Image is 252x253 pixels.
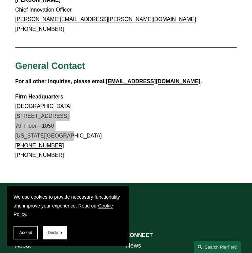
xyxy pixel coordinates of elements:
button: Decline [43,226,67,239]
a: [PERSON_NAME][EMAIL_ADDRESS][PERSON_NAME][DOMAIN_NAME] [15,16,196,22]
a: News [126,240,141,251]
button: Accept [14,226,38,239]
strong: . [200,78,202,84]
a: [EMAIL_ADDRESS][DOMAIN_NAME] [106,78,200,84]
span: Decline [48,230,62,235]
span: Accept [19,230,32,235]
a: [PHONE_NUMBER] [15,143,64,148]
strong: Firm Headquarters [15,94,63,100]
a: Search this site [194,241,241,253]
strong: For all other inquiries, please email [15,78,106,84]
section: Cookie banner [7,186,129,246]
p: We use cookies to provide necessary functionality and improve your experience. Read our . [14,193,122,219]
strong: CONNECT [126,232,153,238]
a: Cookie Policy [14,203,113,217]
p: [GEOGRAPHIC_DATA] [STREET_ADDRESS] 7th Floor—1050 [US_STATE][GEOGRAPHIC_DATA] [15,92,237,161]
span: General Contact [15,61,85,71]
a: [PHONE_NUMBER] [15,26,64,32]
a: [PHONE_NUMBER] [15,152,64,158]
